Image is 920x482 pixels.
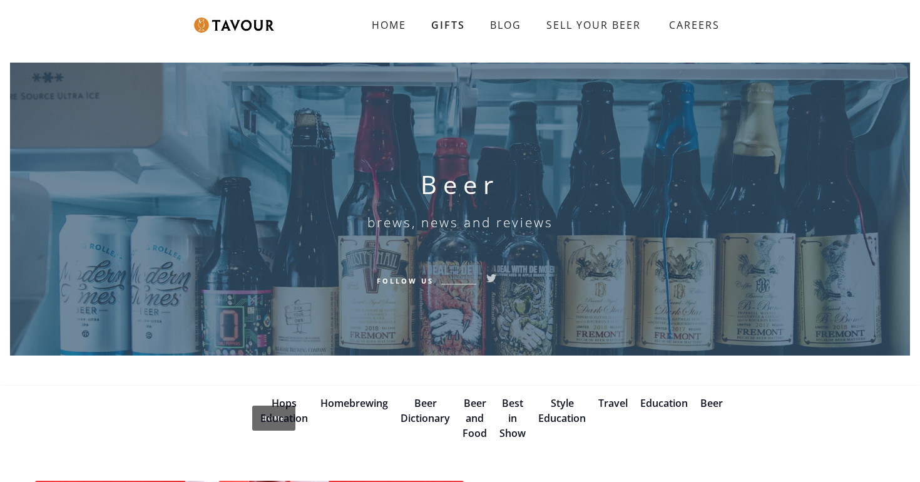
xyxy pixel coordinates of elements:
[421,170,499,200] h1: Beer
[419,13,478,38] a: GIFTS
[669,13,720,38] strong: CAREERS
[367,215,553,230] h6: brews, news and reviews
[534,13,653,38] a: SELL YOUR BEER
[478,13,534,38] a: BLOG
[401,396,450,425] a: Beer Dictionary
[653,8,729,43] a: CAREERS
[359,13,419,38] a: HOME
[377,275,434,286] h6: Follow Us
[320,396,388,410] a: Homebrewing
[700,396,723,410] a: Beer
[598,396,628,410] a: Travel
[538,396,586,425] a: Style Education
[252,406,295,431] a: Home
[499,396,526,440] a: Best in Show
[463,396,487,440] a: Beer and Food
[260,396,308,425] a: Hops Education
[372,18,406,32] strong: HOME
[640,396,688,410] a: Education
